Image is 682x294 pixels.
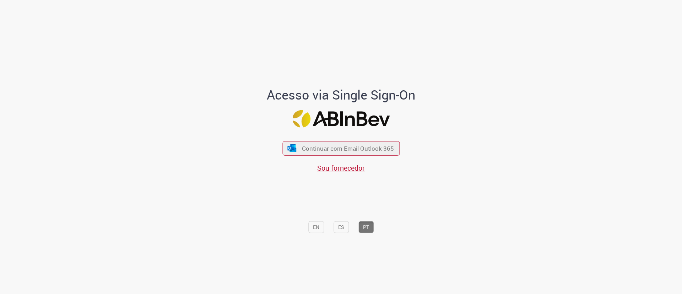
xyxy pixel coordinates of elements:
button: ES [334,221,349,233]
span: Continuar com Email Outlook 365 [302,144,394,153]
a: Sou fornecedor [317,163,365,173]
button: PT [358,221,374,233]
h1: Acesso via Single Sign-On [243,88,440,102]
img: ícone Azure/Microsoft 360 [287,144,297,152]
button: ícone Azure/Microsoft 360 Continuar com Email Outlook 365 [282,141,400,156]
img: Logo ABInBev [292,110,390,128]
button: EN [308,221,324,233]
